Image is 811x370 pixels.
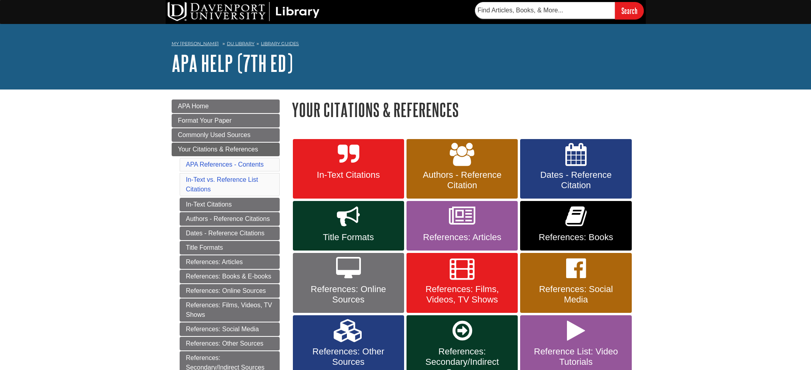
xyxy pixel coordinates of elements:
span: APA Home [178,103,209,109]
span: Dates - Reference Citation [526,170,625,191]
a: Authors - Reference Citation [407,139,518,199]
input: Search [615,2,644,19]
span: Your Citations & References [178,146,258,153]
a: Commonly Used Sources [172,128,280,142]
span: Commonly Used Sources [178,131,250,138]
a: My [PERSON_NAME] [172,40,219,47]
a: Title Formats [180,241,280,255]
a: Library Guides [261,41,299,46]
span: References: Films, Videos, TV Shows [413,284,512,305]
nav: breadcrumb [172,38,640,51]
a: DU Library [227,41,254,46]
span: Authors - Reference Citation [413,170,512,191]
span: References: Other Sources [299,346,398,367]
a: References: Articles [407,201,518,251]
a: References: Films, Videos, TV Shows [407,253,518,313]
img: DU Library [168,2,320,21]
span: References: Social Media [526,284,625,305]
form: Searches DU Library's articles, books, and more [475,2,644,19]
a: References: Online Sources [293,253,404,313]
a: In-Text Citations [180,198,280,211]
span: Reference List: Video Tutorials [526,346,625,367]
span: References: Articles [413,232,512,243]
a: APA Help (7th Ed) [172,51,293,76]
a: References: Other Sources [180,337,280,350]
a: References: Articles [180,255,280,269]
span: References: Online Sources [299,284,398,305]
a: References: Online Sources [180,284,280,298]
a: Dates - Reference Citation [520,139,631,199]
a: References: Films, Videos, TV Shows [180,298,280,322]
input: Find Articles, Books, & More... [475,2,615,19]
a: References: Books [520,201,631,251]
h1: Your Citations & References [292,99,640,120]
a: In-Text vs. Reference List Citations [186,176,258,193]
a: Dates - Reference Citations [180,227,280,240]
a: References: Social Media [520,253,631,313]
a: Format Your Paper [172,114,280,127]
span: In-Text Citations [299,170,398,180]
a: Authors - Reference Citations [180,212,280,226]
a: References: Social Media [180,322,280,336]
a: In-Text Citations [293,139,404,199]
a: References: Books & E-books [180,270,280,283]
a: Title Formats [293,201,404,251]
span: References: Books [526,232,625,243]
a: APA References - Contents [186,161,264,168]
span: Title Formats [299,232,398,243]
a: APA Home [172,99,280,113]
span: Format Your Paper [178,117,232,124]
a: Your Citations & References [172,143,280,156]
